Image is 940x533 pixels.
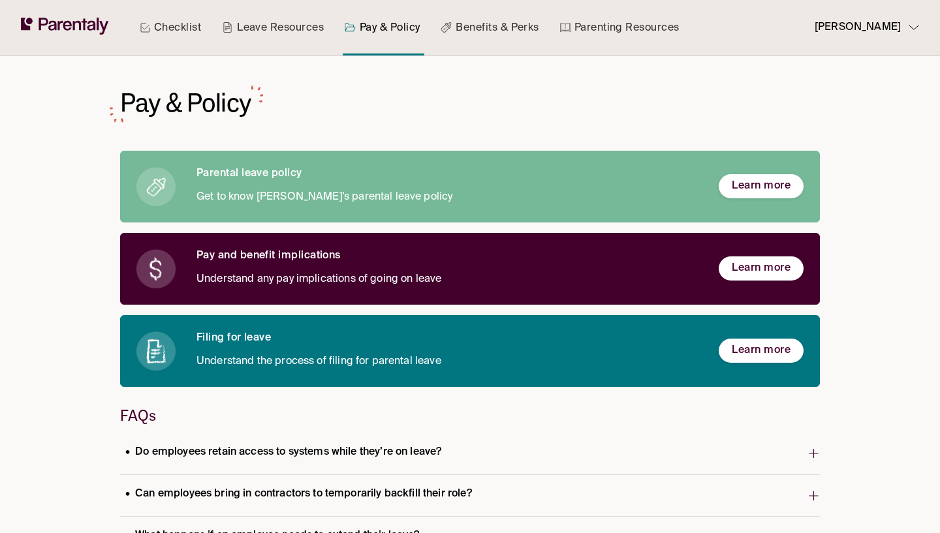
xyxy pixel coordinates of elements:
[196,271,698,288] p: Understand any pay implications of going on leave
[196,353,698,371] p: Understand the process of filing for parental leave
[120,315,820,387] a: Filing for leaveUnderstand the process of filing for parental leaveLearn more
[719,339,804,363] button: Learn more
[120,151,820,222] a: Parental leave policyGet to know [PERSON_NAME]'s parental leave policyLearn more
[120,444,446,461] p: Do employees retain access to systems while they’re on leave?
[719,174,804,198] button: Learn more
[120,485,477,503] p: Can employees bring in contractors to temporarily backfill their role?
[732,262,791,275] span: Learn more
[196,167,698,181] h6: Parental leave policy
[732,344,791,358] span: Learn more
[120,87,252,119] h1: Pay & Policy
[815,19,901,37] p: [PERSON_NAME]
[120,408,820,423] h3: FAQs
[719,256,804,281] button: Learn more
[120,433,820,474] button: Do employees retain access to systems while they’re on leave?
[732,179,791,193] span: Learn more
[120,233,820,305] a: Pay and benefit implicationsUnderstand any pay implications of going on leaveLearn more
[196,249,698,263] h6: Pay and benefit implications
[196,189,698,206] p: Get to know [PERSON_NAME]'s parental leave policy
[120,475,820,516] button: Can employees bring in contractors to temporarily backfill their role?
[196,331,698,345] h6: Filing for leave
